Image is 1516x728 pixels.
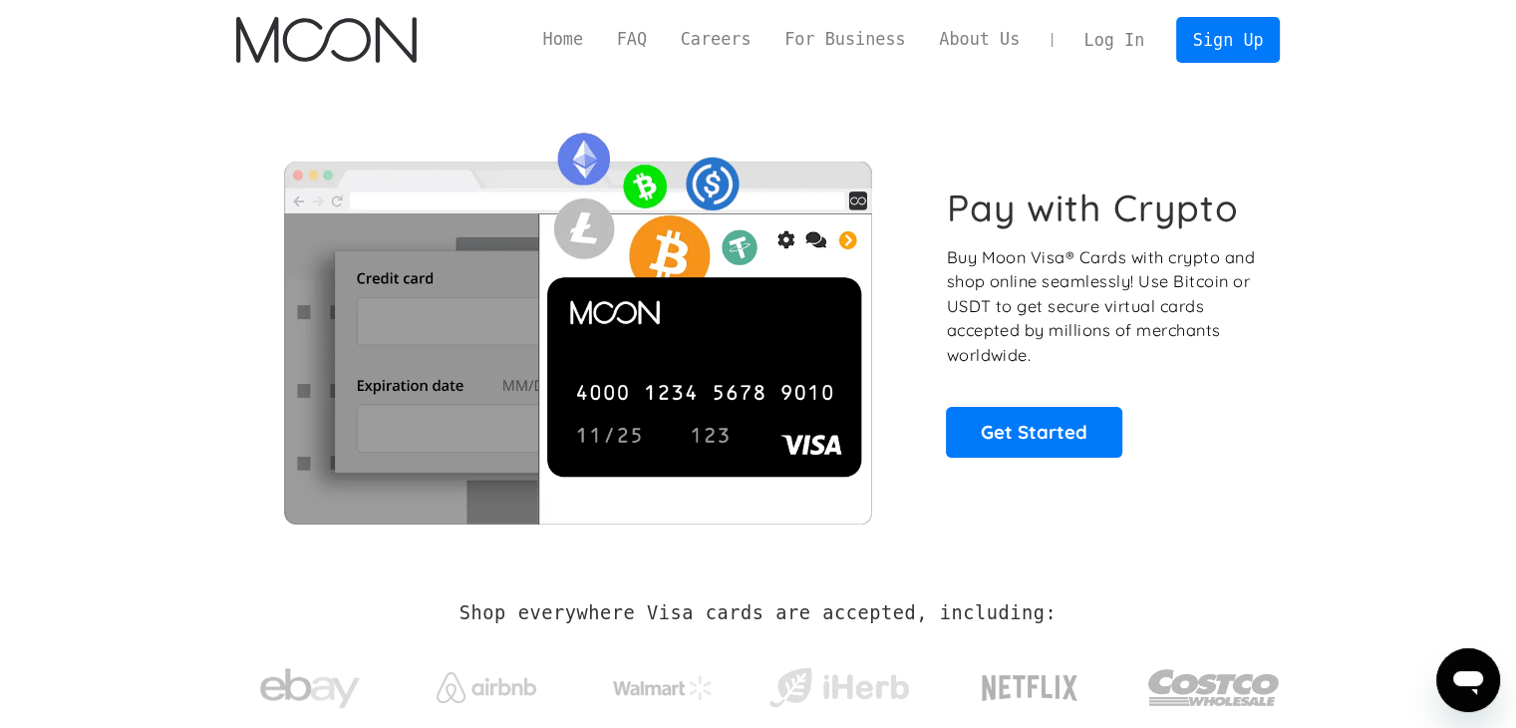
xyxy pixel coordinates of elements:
[236,17,417,63] img: Moon Logo
[941,643,1119,723] a: Netflix
[946,245,1258,368] p: Buy Moon Visa® Cards with crypto and shop online seamlessly! Use Bitcoin or USDT to get secure vi...
[980,663,1079,713] img: Netflix
[946,185,1239,230] h1: Pay with Crypto
[526,27,600,52] a: Home
[437,672,536,703] img: Airbnb
[600,27,664,52] a: FAQ
[236,119,919,524] img: Moon Cards let you spend your crypto anywhere Visa is accepted.
[764,662,913,714] img: iHerb
[664,27,767,52] a: Careers
[946,407,1122,457] a: Get Started
[1436,648,1500,712] iframe: Viestintäikkunan käynnistyspainike
[922,27,1037,52] a: About Us
[260,657,360,720] img: ebay
[459,602,1057,624] h2: Shop everywhere Visa cards are accepted, including:
[1147,650,1281,725] img: Costco
[1067,18,1161,62] a: Log In
[588,656,737,710] a: Walmart
[764,642,913,724] a: iHerb
[767,27,922,52] a: For Business
[1176,17,1280,62] a: Sign Up
[412,652,560,713] a: Airbnb
[613,676,713,700] img: Walmart
[236,17,417,63] a: home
